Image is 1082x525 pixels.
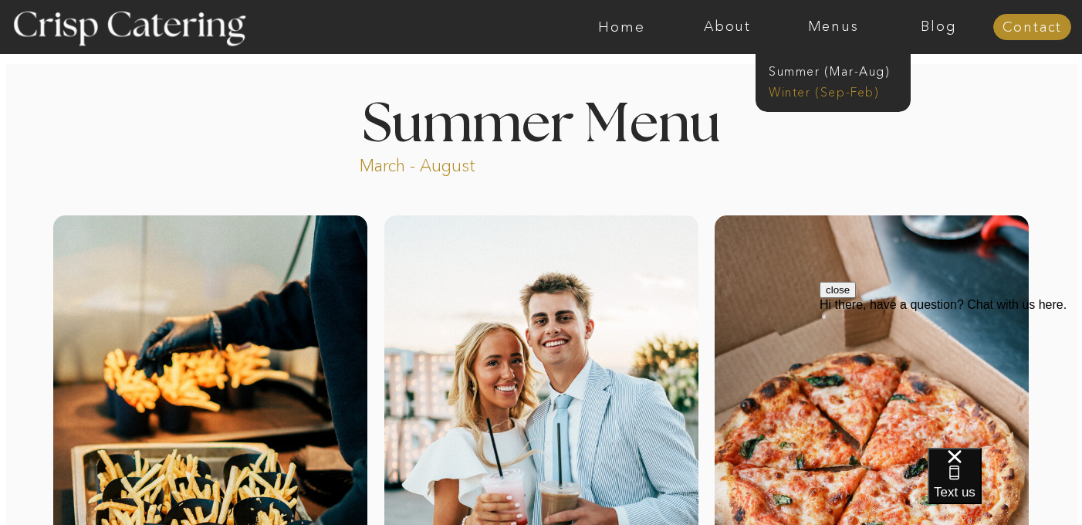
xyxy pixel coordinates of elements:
a: Blog [886,19,992,35]
a: Winter (Sep-Feb) [769,83,895,98]
iframe: podium webchat widget prompt [820,282,1082,467]
a: Home [569,19,675,35]
p: March - August [360,154,572,172]
a: Summer (Mar-Aug) [769,63,907,77]
a: Menus [780,19,886,35]
a: Contact [993,20,1071,36]
iframe: podium webchat widget bubble [928,448,1082,525]
a: About [675,19,780,35]
h1: Summer Menu [326,98,756,144]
